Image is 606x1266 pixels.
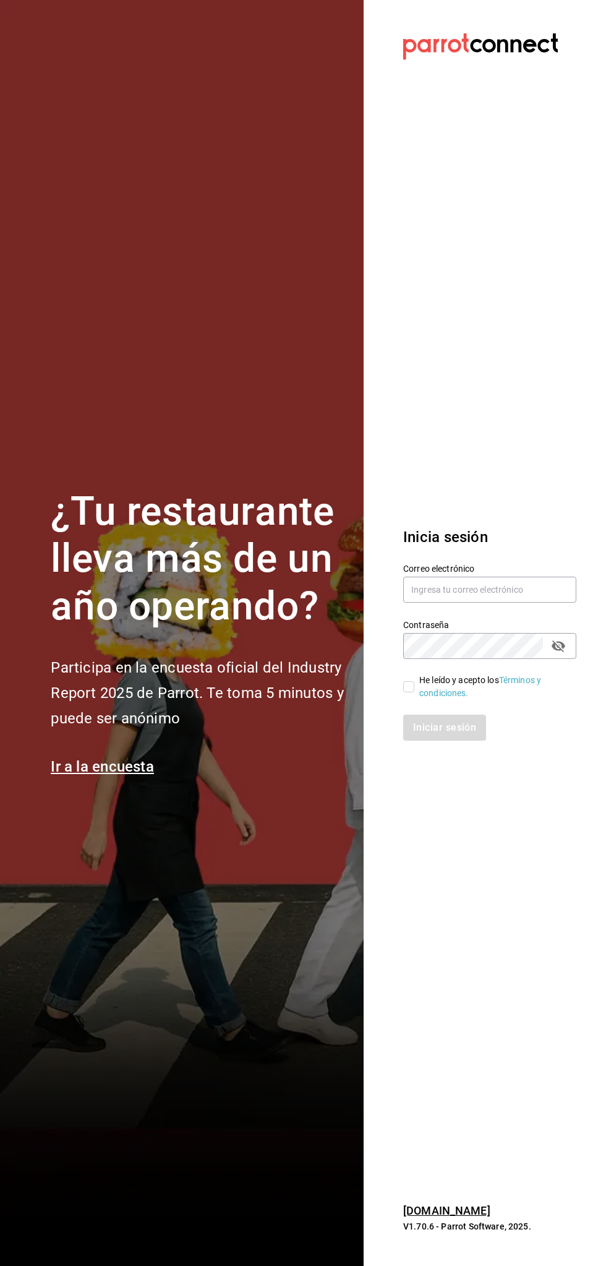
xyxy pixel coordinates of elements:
[419,675,541,698] a: Términos y condiciones.
[51,758,154,775] a: Ir a la encuesta
[403,564,576,572] label: Correo electrónico
[403,1204,490,1217] a: [DOMAIN_NAME]
[548,635,569,657] button: passwordField
[403,1220,576,1233] p: V1.70.6 - Parrot Software, 2025.
[403,577,576,603] input: Ingresa tu correo electrónico
[51,488,349,631] h1: ¿Tu restaurante lleva más de un año operando?
[403,620,576,629] label: Contraseña
[51,655,349,731] h2: Participa en la encuesta oficial del Industry Report 2025 de Parrot. Te toma 5 minutos y puede se...
[403,526,576,548] h3: Inicia sesión
[419,674,566,700] div: He leído y acepto los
